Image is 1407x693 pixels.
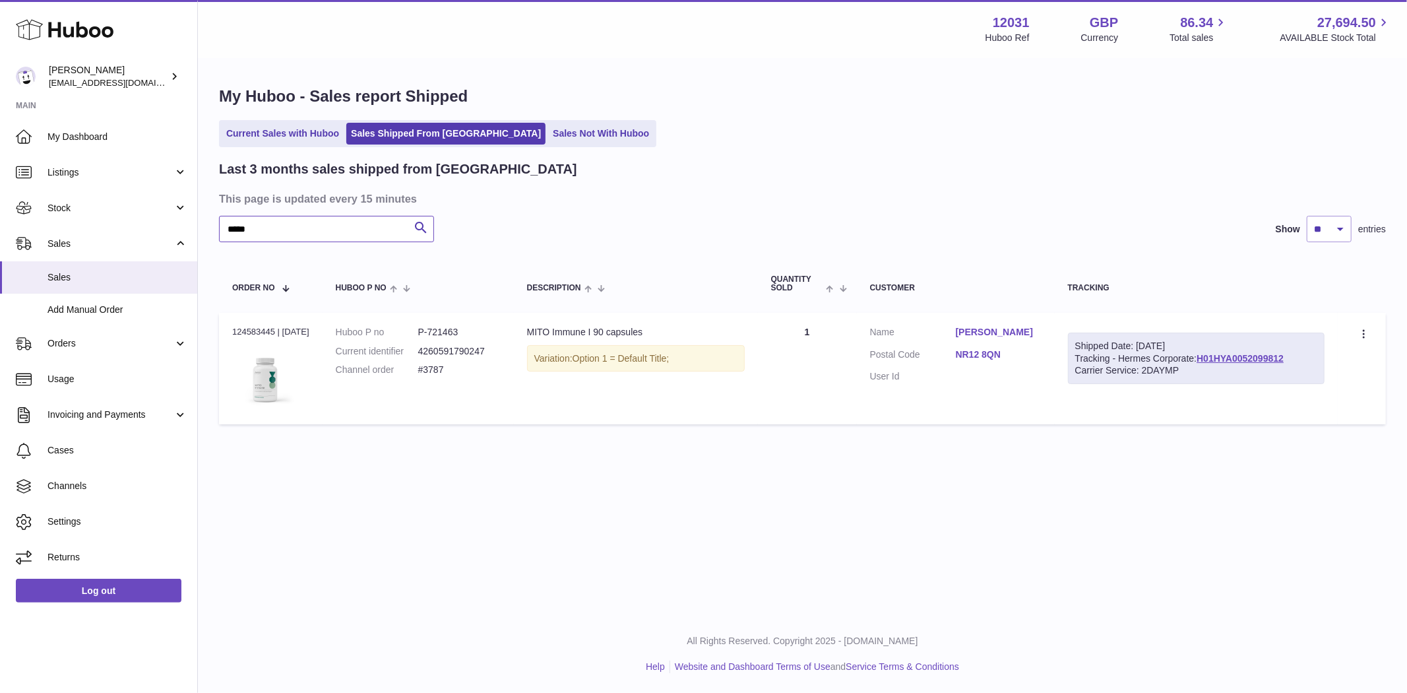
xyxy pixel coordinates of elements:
span: Returns [47,551,187,564]
a: Service Terms & Conditions [846,661,959,672]
a: Website and Dashboard Terms of Use [675,661,830,672]
div: Tracking - Hermes Corporate: [1068,333,1325,385]
a: [PERSON_NAME] [956,326,1042,339]
dd: #3787 [418,364,501,376]
div: Variation: [527,345,745,372]
div: MITO Immune I 90 capsules [527,326,745,339]
span: Add Manual Order [47,304,187,316]
div: Huboo Ref [985,32,1030,44]
dd: P-721463 [418,326,501,339]
div: Customer [870,284,1042,292]
span: Cases [47,444,187,457]
span: Usage [47,373,187,385]
span: Orders [47,337,173,350]
span: Huboo P no [336,284,387,292]
span: My Dashboard [47,131,187,143]
td: 1 [758,313,857,424]
span: Listings [47,166,173,179]
a: H01HYA0052099812 [1197,353,1284,364]
a: Sales Shipped From [GEOGRAPHIC_DATA] [346,123,546,145]
a: NR12 8QN [956,348,1042,361]
span: 27,694.50 [1317,14,1376,32]
span: [EMAIL_ADDRESS][DOMAIN_NAME] [49,77,194,88]
span: Option 1 = Default Title; [573,353,670,364]
span: 86.34 [1180,14,1213,32]
div: Shipped Date: [DATE] [1075,340,1318,352]
h1: My Huboo - Sales report Shipped [219,86,1386,107]
span: Stock [47,202,173,214]
span: AVAILABLE Stock Total [1280,32,1391,44]
img: 120311718619682.jpg [232,342,298,408]
div: Tracking [1068,284,1325,292]
a: Sales Not With Huboo [548,123,654,145]
p: All Rights Reserved. Copyright 2025 - [DOMAIN_NAME] [208,635,1396,647]
span: Channels [47,480,187,492]
dt: Current identifier [336,345,418,358]
strong: 12031 [993,14,1030,32]
dt: Name [870,326,956,342]
img: internalAdmin-12031@internal.huboo.com [16,67,36,86]
span: Order No [232,284,275,292]
div: [PERSON_NAME] [49,64,168,89]
strong: GBP [1090,14,1118,32]
div: Carrier Service: 2DAYMP [1075,364,1318,377]
dt: User Id [870,370,956,383]
span: Total sales [1170,32,1228,44]
div: 124583445 | [DATE] [232,326,309,338]
dt: Huboo P no [336,326,418,339]
dt: Channel order [336,364,418,376]
span: Description [527,284,581,292]
a: Log out [16,579,181,603]
dd: 4260591790247 [418,345,501,358]
h2: Last 3 months sales shipped from [GEOGRAPHIC_DATA] [219,160,577,178]
span: Sales [47,238,173,250]
span: Settings [47,515,187,528]
h3: This page is updated every 15 minutes [219,191,1383,206]
a: Current Sales with Huboo [222,123,344,145]
dt: Postal Code [870,348,956,364]
li: and [670,661,959,673]
span: Invoicing and Payments [47,409,173,421]
span: Sales [47,271,187,284]
div: Currency [1081,32,1119,44]
label: Show [1276,223,1300,236]
a: 86.34 Total sales [1170,14,1228,44]
a: Help [646,661,665,672]
span: entries [1358,223,1386,236]
a: 27,694.50 AVAILABLE Stock Total [1280,14,1391,44]
span: Quantity Sold [771,275,823,292]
